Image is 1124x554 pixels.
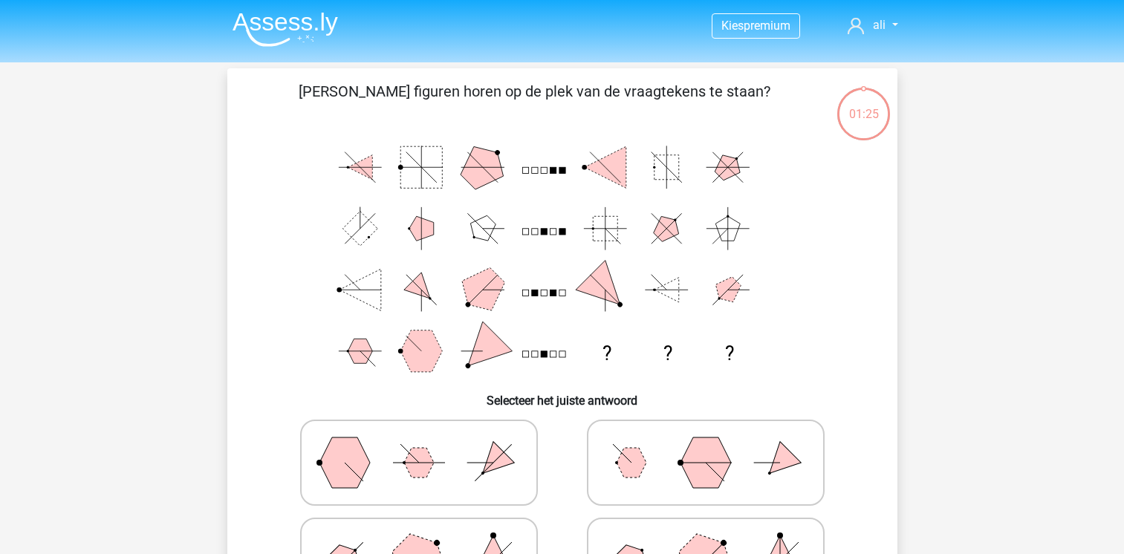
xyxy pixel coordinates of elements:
[724,342,733,365] text: ?
[233,12,338,47] img: Assessly
[842,16,903,34] a: ali
[744,19,790,33] span: premium
[836,86,891,123] div: 01:25
[663,342,672,365] text: ?
[602,342,611,365] text: ?
[721,19,744,33] span: Kies
[712,16,799,36] a: Kiespremium
[251,382,874,408] h6: Selecteer het juiste antwoord
[873,18,886,32] span: ali
[251,80,818,125] p: [PERSON_NAME] figuren horen op de plek van de vraagtekens te staan?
